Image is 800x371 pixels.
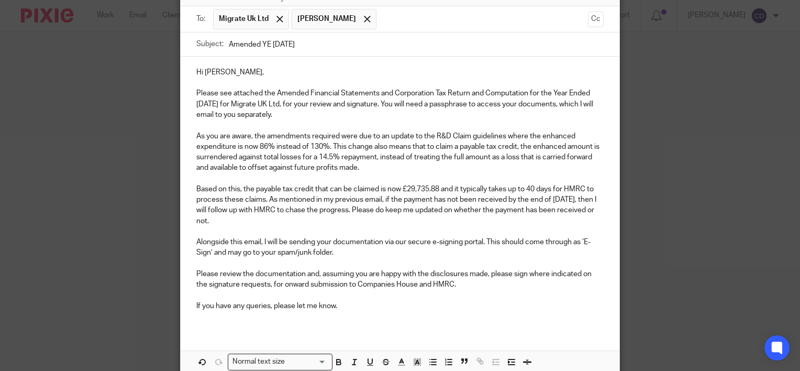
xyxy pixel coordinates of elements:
input: Search for option [288,356,326,367]
p: Please review the documentation and, assuming you are happy with the disclosures made, please sig... [196,269,604,290]
p: Alongside this email, I will be sending your documentation via our secure e-signing portal. This ... [196,237,604,258]
p: If you have any queries, please let me know. [196,301,604,311]
p: Hi [PERSON_NAME], [196,67,604,78]
label: To: [196,14,208,24]
p: Based on this, the payable tax credit that can be claimed is now £29,735.88 and it typically take... [196,184,604,226]
label: Subject: [196,39,224,49]
span: [PERSON_NAME] [297,14,356,24]
div: Search for option [228,354,332,370]
span: Normal text size [230,356,287,367]
p: As you are aware, the amendments required were due to an update to the R&D Claim guidelines where... [196,131,604,173]
button: Cc [588,12,604,27]
span: Migrate Uk Ltd [219,14,269,24]
p: Please see attached the Amended Financial Statements and Corporation Tax Return and Computation f... [196,88,604,120]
